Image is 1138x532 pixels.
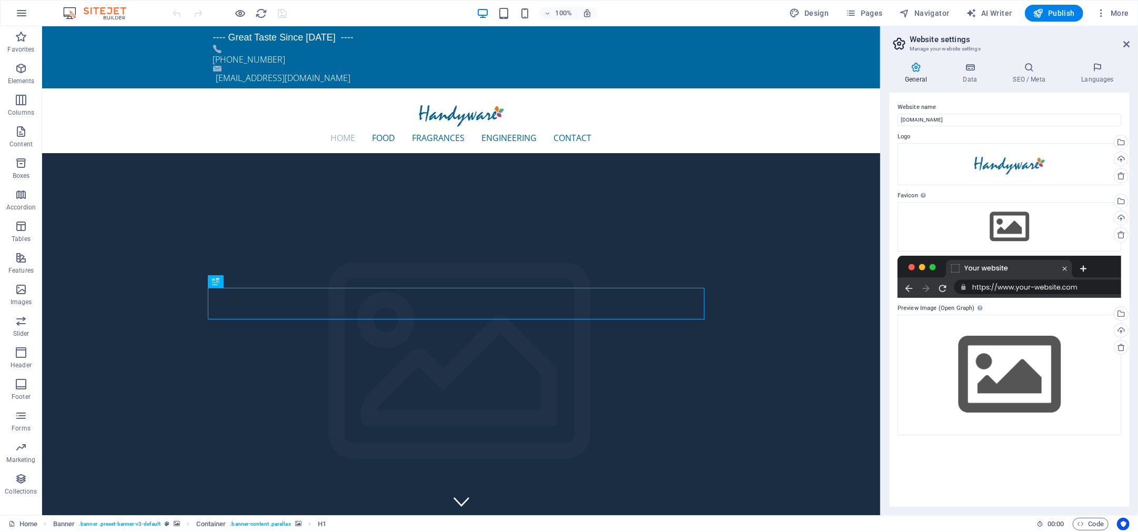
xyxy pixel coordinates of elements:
[255,7,268,19] button: reload
[8,518,37,530] a: Click to cancel selection. Double-click to open Pages
[785,5,833,22] div: Design (Ctrl+Alt+Y)
[53,518,75,530] span: Click to select. Double-click to edit
[898,143,1121,185] div: HandywareLogonobg-mnyhEtSIk_iuCh43pZwsZQ.webp
[12,424,31,433] p: Forms
[582,8,592,18] i: On resize automatically adjust zoom level to fit chosen device.
[11,361,32,369] p: Header
[11,298,32,306] p: Images
[898,202,1121,252] div: Select files from the file manager, stock photos, or upload file(s)
[165,521,169,527] i: This element is a customizable preset
[174,521,180,527] i: This element contains a background
[966,8,1012,18] span: AI Writer
[1092,5,1133,22] button: More
[13,329,29,338] p: Slider
[8,108,34,117] p: Columns
[898,189,1121,202] label: Favicon
[900,8,950,18] span: Navigator
[230,518,290,530] span: . banner-content .parallax
[53,518,327,530] nav: breadcrumb
[6,456,35,464] p: Marketing
[895,5,954,22] button: Navigator
[1117,518,1130,530] button: Usercentrics
[256,7,268,19] i: Reload page
[1065,62,1130,84] h4: Languages
[295,521,301,527] i: This element contains a background
[79,518,160,530] span: . banner .preset-banner-v3-default
[898,302,1121,315] label: Preview Image (Open Graph)
[1077,518,1104,530] span: Code
[5,487,37,496] p: Collections
[9,140,33,148] p: Content
[1073,518,1109,530] button: Code
[1048,518,1064,530] span: 00 00
[841,5,887,22] button: Pages
[785,5,833,22] button: Design
[234,7,247,19] button: Click here to leave preview mode and continue editing
[1055,520,1056,528] span: :
[12,235,31,243] p: Tables
[898,101,1121,114] label: Website name
[1036,518,1064,530] h6: Session time
[845,8,882,18] span: Pages
[539,7,577,19] button: 100%
[8,266,34,275] p: Features
[197,518,226,530] span: Click to select. Double-click to edit
[898,315,1121,435] div: Select files from the file manager, stock photos, or upload file(s)
[962,5,1016,22] button: AI Writer
[1025,5,1083,22] button: Publish
[889,62,947,84] h4: General
[555,7,572,19] h6: 100%
[6,203,36,212] p: Accordion
[12,393,31,401] p: Footer
[947,62,997,84] h4: Data
[61,7,139,19] img: Editor Logo
[318,518,326,530] span: Click to select. Double-click to edit
[910,35,1130,44] h2: Website settings
[7,45,34,54] p: Favorites
[8,77,35,85] p: Elements
[1033,8,1075,18] span: Publish
[910,44,1109,54] h3: Manage your website settings
[898,131,1121,143] label: Logo
[790,8,829,18] span: Design
[1096,8,1129,18] span: More
[898,114,1121,126] input: Name...
[997,62,1065,84] h4: SEO / Meta
[13,172,30,180] p: Boxes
